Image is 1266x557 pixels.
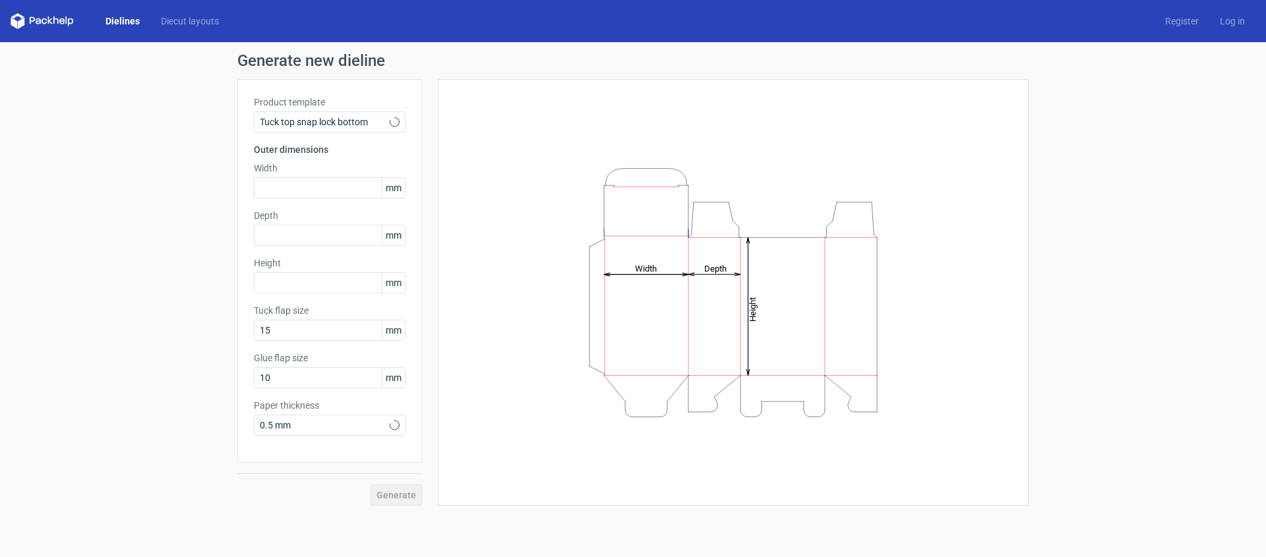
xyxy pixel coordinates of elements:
[382,368,405,388] span: mm
[237,53,1029,69] h1: Generate new dieline
[254,143,406,156] h3: Outer dimensions
[260,115,390,129] span: Tuck top snap lock bottom
[254,304,406,317] label: Tuck flap size
[254,256,406,270] label: Height
[95,15,150,28] a: Dielines
[635,263,657,273] tspan: Width
[254,399,406,412] label: Paper thickness
[150,15,229,28] a: Diecut layouts
[382,320,405,340] span: mm
[254,351,406,365] label: Glue flap size
[260,419,390,432] span: 0.5 mm
[382,178,405,198] span: mm
[1155,15,1209,28] a: Register
[382,225,405,245] span: mm
[254,161,406,175] label: Width
[1209,15,1255,28] a: Log in
[254,209,406,222] label: Depth
[382,273,405,293] span: mm
[254,96,406,109] label: Product template
[748,297,758,321] tspan: Height
[704,263,727,273] tspan: Depth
